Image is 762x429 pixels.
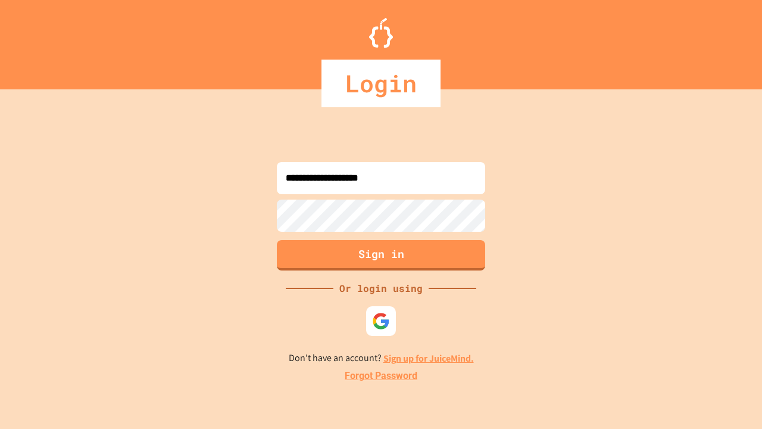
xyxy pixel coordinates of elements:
p: Don't have an account? [289,351,474,366]
div: Login [321,60,441,107]
iframe: chat widget [663,329,750,380]
a: Forgot Password [345,369,417,383]
a: Sign up for JuiceMind. [383,352,474,365]
img: google-icon.svg [372,312,390,330]
div: Or login using [333,281,429,296]
iframe: chat widget [712,381,750,417]
button: Sign in [277,240,485,271]
img: Logo.svg [369,18,393,48]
